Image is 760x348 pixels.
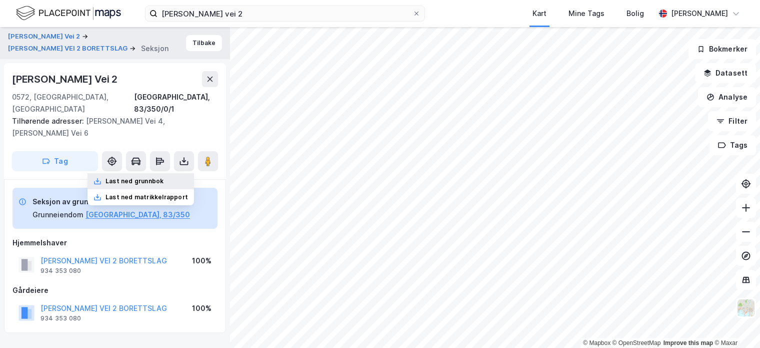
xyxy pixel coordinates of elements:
[12,237,217,249] div: Hjemmelshaver
[141,43,168,55] div: Seksjon
[532,8,546,20] div: Kart
[186,35,222,51] button: Tilbake
[663,339,713,346] a: Improve this map
[12,71,119,87] div: [PERSON_NAME] Vei 2
[192,255,211,267] div: 100%
[708,111,756,131] button: Filter
[157,6,412,21] input: Søk på adresse, matrikkel, gårdeiere, leietakere eller personer
[40,314,81,322] div: 934 353 080
[12,151,98,171] button: Tag
[698,87,756,107] button: Analyse
[568,8,604,20] div: Mine Tags
[8,44,129,54] button: [PERSON_NAME] VEI 2 BORETTSLAG
[32,196,190,208] div: Seksjon av grunneiendom
[671,8,728,20] div: [PERSON_NAME]
[134,91,218,115] div: [GEOGRAPHIC_DATA], 83/350/0/1
[16,5,121,22] img: logo.f888ab2527a4732fd821a326f86c7f29.svg
[12,115,210,139] div: [PERSON_NAME] Vei 4, [PERSON_NAME] Vei 6
[192,302,211,314] div: 100%
[583,339,610,346] a: Mapbox
[12,284,217,296] div: Gårdeiere
[710,300,760,348] iframe: Chat Widget
[626,8,644,20] div: Bolig
[105,193,188,201] div: Last ned matrikkelrapport
[695,63,756,83] button: Datasett
[12,91,134,115] div: 0572, [GEOGRAPHIC_DATA], [GEOGRAPHIC_DATA]
[32,209,83,221] div: Grunneiendom
[12,117,86,125] span: Tilhørende adresser:
[40,267,81,275] div: 934 353 080
[85,209,190,221] button: [GEOGRAPHIC_DATA], 83/350
[709,135,756,155] button: Tags
[105,177,163,185] div: Last ned grunnbok
[688,39,756,59] button: Bokmerker
[736,298,755,317] img: Z
[8,32,82,42] button: [PERSON_NAME] Vei 2
[612,339,661,346] a: OpenStreetMap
